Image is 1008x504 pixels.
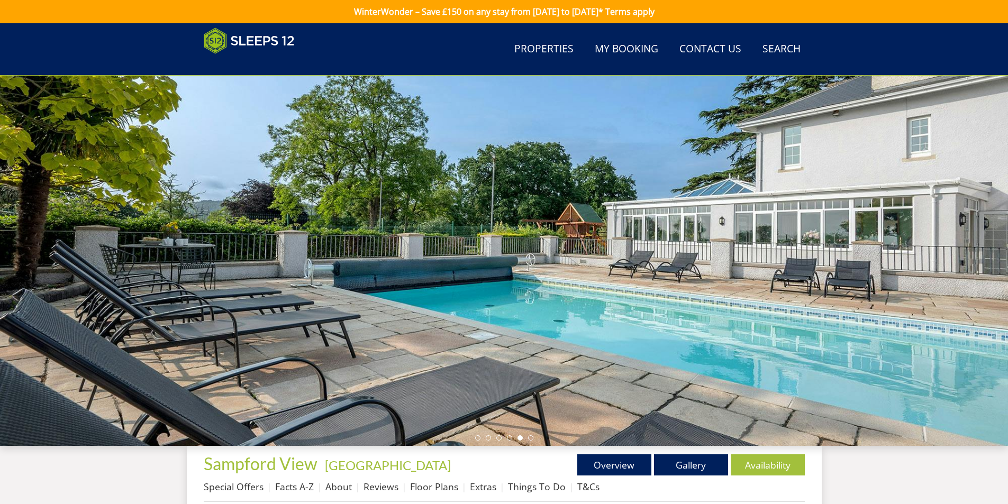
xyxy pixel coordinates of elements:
[325,457,451,473] a: [GEOGRAPHIC_DATA]
[675,38,746,61] a: Contact Us
[321,457,451,473] span: -
[204,453,317,474] span: Sampford View
[510,38,578,61] a: Properties
[410,480,458,493] a: Floor Plans
[198,60,310,69] iframe: Customer reviews powered by Trustpilot
[731,454,805,475] a: Availability
[508,480,566,493] a: Things To Do
[204,480,264,493] a: Special Offers
[577,454,651,475] a: Overview
[654,454,728,475] a: Gallery
[204,28,295,54] img: Sleeps 12
[275,480,314,493] a: Facts A-Z
[470,480,496,493] a: Extras
[591,38,662,61] a: My Booking
[577,480,600,493] a: T&Cs
[204,453,321,474] a: Sampford View
[758,38,805,61] a: Search
[325,480,352,493] a: About
[364,480,398,493] a: Reviews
